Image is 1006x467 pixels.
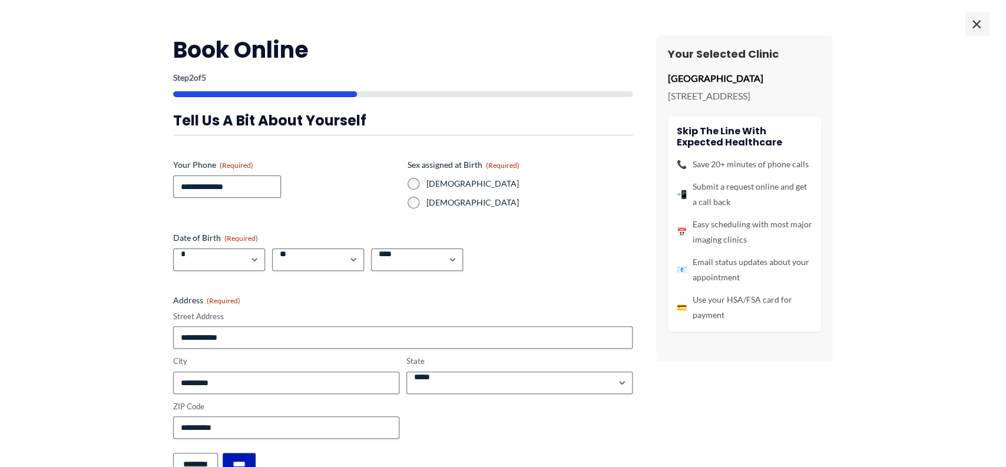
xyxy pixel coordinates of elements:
span: 📞 [677,157,687,172]
span: × [965,12,988,35]
span: (Required) [224,234,258,243]
h3: Tell us a bit about yourself [173,111,633,130]
span: 💳 [677,300,687,315]
h4: Skip the line with Expected Healthcare [677,125,812,148]
label: ZIP Code [173,401,399,412]
label: City [173,356,399,367]
span: 📅 [677,224,687,240]
span: (Required) [207,296,240,305]
span: 📲 [677,187,687,202]
li: Email status updates about your appointment [677,254,812,285]
label: State [406,356,633,367]
span: 2 [189,72,194,82]
p: Step of [173,74,633,82]
label: [DEMOGRAPHIC_DATA] [426,197,633,208]
li: Use your HSA/FSA card for payment [677,292,812,323]
span: (Required) [220,161,253,170]
label: [DEMOGRAPHIC_DATA] [426,178,633,190]
span: 📧 [677,262,687,277]
span: 5 [201,72,206,82]
p: [STREET_ADDRESS] [668,87,821,105]
legend: Sex assigned at Birth [408,159,519,171]
li: Easy scheduling with most major imaging clinics [677,217,812,247]
label: Your Phone [173,159,398,171]
li: Submit a request online and get a call back [677,179,812,210]
p: [GEOGRAPHIC_DATA] [668,69,821,87]
li: Save 20+ minutes of phone calls [677,157,812,172]
span: (Required) [486,161,519,170]
h2: Book Online [173,35,633,64]
legend: Address [173,294,240,306]
h3: Your Selected Clinic [668,47,821,61]
label: Street Address [173,311,633,322]
legend: Date of Birth [173,232,258,244]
